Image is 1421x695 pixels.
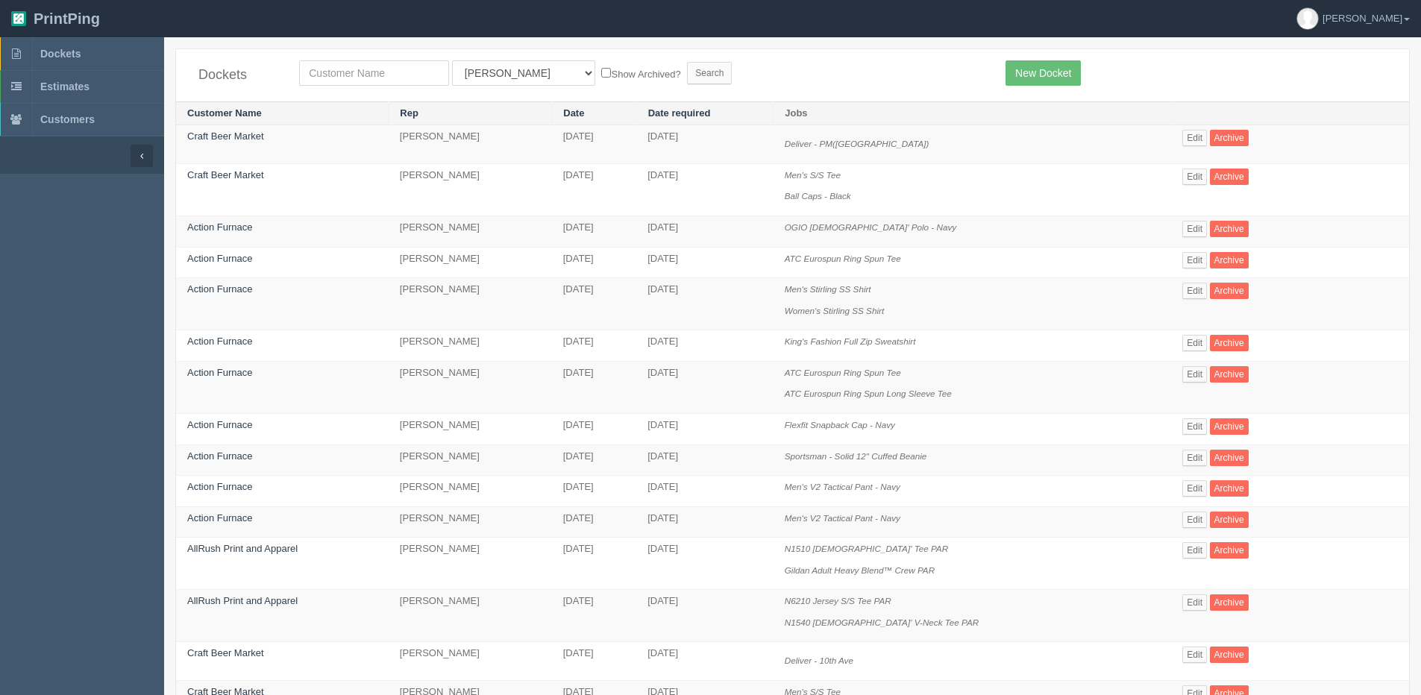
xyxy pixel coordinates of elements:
td: [PERSON_NAME] [389,444,552,476]
i: Men's Stirling SS Shirt [785,284,871,294]
h4: Dockets [198,68,277,83]
td: [PERSON_NAME] [389,413,552,444]
td: [DATE] [552,216,636,248]
a: Craft Beer Market [187,647,264,658]
td: [PERSON_NAME] [389,163,552,216]
a: AllRush Print and Apparel [187,595,298,606]
a: Action Furnace [187,512,252,523]
span: Estimates [40,81,90,92]
td: [DATE] [636,538,774,590]
span: Customers [40,113,95,125]
i: Men's V2 Tactical Pant - Navy [785,513,900,523]
span: Dockets [40,48,81,60]
td: [DATE] [636,642,774,681]
i: King's Fashion Full Zip Sweatshirt [785,336,916,346]
td: [PERSON_NAME] [389,642,552,681]
td: [PERSON_NAME] [389,590,552,642]
td: [PERSON_NAME] [389,278,552,330]
td: [DATE] [636,361,774,413]
a: Action Furnace [187,283,252,295]
td: [DATE] [636,330,774,362]
a: Archive [1210,647,1249,663]
td: [DATE] [552,642,636,681]
a: Archive [1210,169,1249,185]
td: [DATE] [552,444,636,476]
i: Gildan Adult Heavy Blend™ Crew PAR [785,565,935,575]
td: [PERSON_NAME] [389,361,552,413]
i: Deliver - 10th Ave [785,655,853,665]
img: logo-3e63b451c926e2ac314895c53de4908e5d424f24456219fb08d385ab2e579770.png [11,11,26,26]
i: Women's Stirling SS Shirt [785,306,884,315]
a: Action Furnace [187,450,252,462]
i: ATC Eurospun Ring Spun Tee [785,254,901,263]
a: Edit [1182,418,1207,435]
a: Edit [1182,450,1207,466]
td: [PERSON_NAME] [389,506,552,538]
a: Archive [1210,366,1249,383]
td: [PERSON_NAME] [389,476,552,507]
td: [DATE] [636,163,774,216]
td: [DATE] [552,538,636,590]
input: Show Archived? [601,68,611,78]
td: [DATE] [636,247,774,278]
td: [DATE] [552,330,636,362]
th: Jobs [774,101,1172,125]
td: [DATE] [636,125,774,164]
td: [DATE] [636,278,774,330]
td: [DATE] [552,247,636,278]
td: [DATE] [552,278,636,330]
a: Action Furnace [187,253,252,264]
input: Customer Name [299,60,449,86]
td: [PERSON_NAME] [389,125,552,164]
a: Action Furnace [187,221,252,233]
label: Show Archived? [601,65,680,82]
a: Action Furnace [187,481,252,492]
a: Archive [1210,283,1249,299]
i: Ball Caps - Black [785,191,851,201]
td: [PERSON_NAME] [389,216,552,248]
a: Archive [1210,252,1249,268]
i: ATC Eurospun Ring Spun Tee [785,368,901,377]
a: Edit [1182,130,1207,146]
a: Archive [1210,450,1249,466]
a: Archive [1210,221,1249,237]
a: Archive [1210,130,1249,146]
a: Edit [1182,335,1207,351]
a: Archive [1210,542,1249,559]
i: ATC Eurospun Ring Spun Long Sleeve Tee [785,389,952,398]
a: Action Furnace [187,367,252,378]
i: Deliver - PM([GEOGRAPHIC_DATA]) [785,139,929,148]
td: [DATE] [552,590,636,642]
a: Action Furnace [187,336,252,347]
td: [DATE] [552,163,636,216]
a: Date required [648,107,711,119]
a: Date [563,107,584,119]
td: [DATE] [636,506,774,538]
td: [PERSON_NAME] [389,330,552,362]
a: AllRush Print and Apparel [187,543,298,554]
a: Edit [1182,283,1207,299]
i: Men's S/S Tee [785,170,841,180]
td: [DATE] [636,216,774,248]
td: [PERSON_NAME] [389,538,552,590]
a: Archive [1210,594,1249,611]
a: New Docket [1006,60,1081,86]
a: Edit [1182,542,1207,559]
td: [DATE] [636,444,774,476]
td: [DATE] [552,476,636,507]
a: Archive [1210,418,1249,435]
a: Edit [1182,647,1207,663]
td: [DATE] [552,506,636,538]
a: Edit [1182,512,1207,528]
a: Archive [1210,480,1249,497]
i: N1510 [DEMOGRAPHIC_DATA]' Tee PAR [785,544,948,553]
i: OGIO [DEMOGRAPHIC_DATA]' Polo - Navy [785,222,956,232]
i: N1540 [DEMOGRAPHIC_DATA]' V-Neck Tee PAR [785,617,979,627]
a: Craft Beer Market [187,169,264,180]
a: Edit [1182,480,1207,497]
a: Edit [1182,252,1207,268]
a: Archive [1210,512,1249,528]
td: [DATE] [636,590,774,642]
a: Edit [1182,366,1207,383]
td: [DATE] [636,413,774,444]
